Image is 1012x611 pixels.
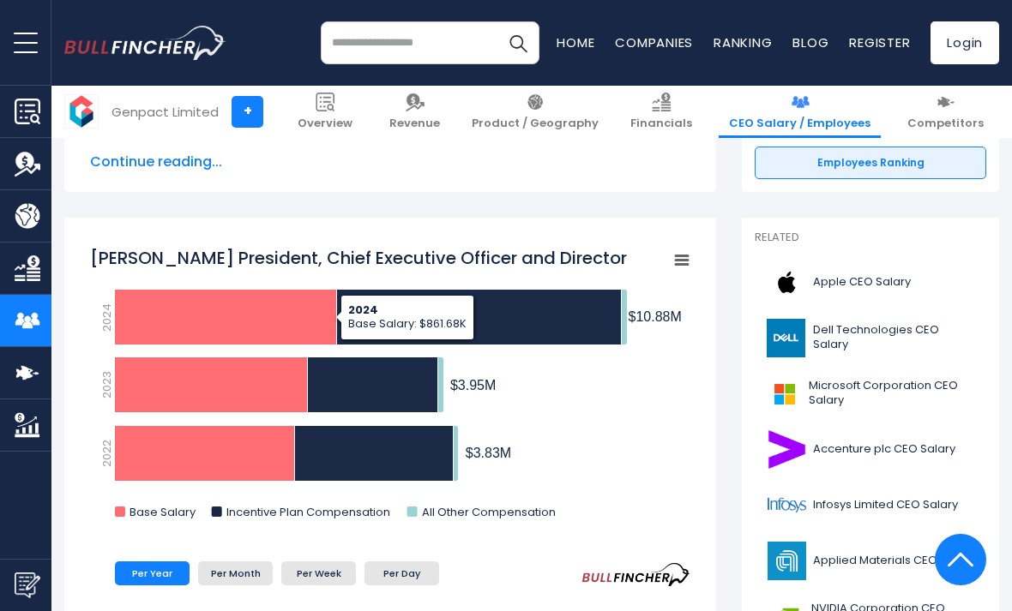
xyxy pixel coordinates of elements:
span: Dell Technologies CEO Salary [813,323,976,352]
tspan: $3.95M [450,378,496,392]
a: Product / Geography [461,86,609,138]
a: Blog [792,33,828,51]
a: Infosys Limited CEO Salary [755,482,986,529]
img: INFY logo [765,486,808,524]
text: 2022 [99,440,115,467]
button: Search [497,21,539,64]
text: Incentive Plan Compensation [226,504,390,520]
span: Microsoft Corporation CEO Salary [809,379,976,408]
img: MSFT logo [765,374,804,413]
li: Per Day [364,561,439,585]
a: Applied Materials CEO Salary [755,537,986,584]
span: Product / Geography [472,117,599,131]
tspan: $3.83M [466,446,511,460]
tspan: [PERSON_NAME] President, Chief Executive Officer and Director [90,246,627,270]
a: Overview [287,86,363,138]
tspan: $10.88M [629,309,682,324]
li: Per Month [198,561,273,585]
img: DELL logo [765,319,808,357]
a: CEO Salary / Employees [719,86,881,138]
li: Per Year [115,561,190,585]
a: Register [849,33,910,51]
a: Competitors [897,86,994,138]
span: Infosys Limited CEO Salary [813,498,958,512]
a: Go to homepage [64,26,226,60]
a: Revenue [379,86,450,138]
a: Financials [620,86,702,138]
li: Per Week [281,561,356,585]
span: Accenture plc CEO Salary [813,442,955,457]
a: Login [931,21,999,64]
text: 2023 [99,371,115,398]
a: Accenture plc CEO Salary [755,426,986,473]
img: G logo [65,95,98,128]
a: Apple CEO Salary [755,259,986,306]
img: AMAT logo [765,542,808,580]
img: AAPL logo [765,263,808,302]
div: Genpact Limited [111,102,219,122]
img: bullfincher logo [64,26,226,60]
a: + [232,96,263,128]
span: Competitors [907,117,984,131]
a: Companies [615,33,693,51]
span: CEO Salary / Employees [729,117,870,131]
svg: Balkrishan Kalra President, Chief Executive Officer and Director [90,237,690,537]
img: ACN logo [765,430,808,469]
span: Revenue [389,117,440,131]
text: 2024 [99,303,115,332]
span: Apple CEO Salary [813,275,911,290]
a: Home [557,33,594,51]
p: Related [755,231,986,245]
span: Overview [298,117,352,131]
span: Financials [630,117,692,131]
text: Base Salary [130,504,196,520]
a: Employees Ranking [755,147,986,179]
span: Continue reading... [90,152,690,172]
span: Applied Materials CEO Salary [813,554,975,568]
a: Ranking [714,33,772,51]
a: Microsoft Corporation CEO Salary [755,370,986,417]
text: All Other Compensation [422,504,556,520]
a: Dell Technologies CEO Salary [755,314,986,362]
